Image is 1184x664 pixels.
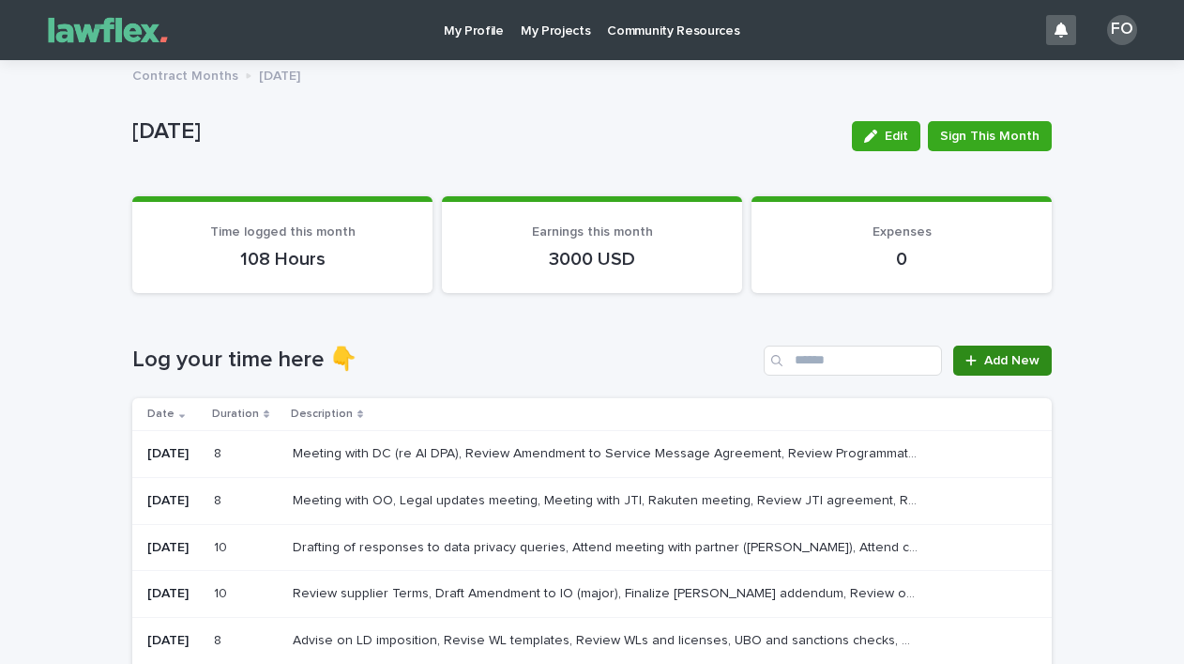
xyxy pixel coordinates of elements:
[147,493,199,509] p: [DATE]
[210,225,356,239] span: Time logged this month
[764,346,942,376] input: Search
[214,536,231,556] p: 10
[214,582,231,602] p: 10
[147,404,175,425] p: Date
[147,540,199,556] p: [DATE]
[873,225,932,239] span: Expenses
[259,64,300,85] p: [DATE]
[132,64,238,85] p: Contract Months
[293,489,922,509] p: Meeting with OO, Legal updates meeting, Meeting with JTI, Rakuten meeting, Review JTI agreement, ...
[774,248,1029,270] p: 0
[147,446,199,462] p: [DATE]
[940,127,1040,146] span: Sign This Month
[147,633,199,649] p: [DATE]
[293,582,922,602] p: Review supplier Terms, Draft Amendment to IO (major), Finalize DORA addendum, Review of BM Agreem...
[132,524,1052,571] tr: [DATE]1010 Drafting of responses to data privacy queries, Attend meeting with partner ([PERSON_NA...
[132,347,756,374] h1: Log your time here 👇
[132,477,1052,524] tr: [DATE]88 Meeting with OO, Legal updates meeting, Meeting with JTI, Rakuten meeting, Review JTI ag...
[293,536,922,556] p: Drafting of responses to data privacy queries, Attend meeting with partner (Kaizen), Attend compa...
[532,225,653,239] span: Earnings this month
[928,121,1052,151] button: Sign This Month
[214,442,225,462] p: 8
[291,404,353,425] p: Description
[464,248,720,270] p: 3000 USD
[1107,15,1137,45] div: FO
[293,442,922,462] p: Meeting with DC (re AI DPA), Review Amendment to Service Message Agreement, Review Programmatic D...
[953,346,1052,376] a: Add New
[132,571,1052,618] tr: [DATE]1010 Review supplier Terms, Draft Amendment to IO (major), Finalize [PERSON_NAME] addendum,...
[214,629,225,649] p: 8
[984,354,1040,367] span: Add New
[147,586,199,602] p: [DATE]
[293,629,922,649] p: Advise on LD imposition, Revise WL templates, Review WLs and licenses, UBO and sanctions checks, ...
[132,430,1052,477] tr: [DATE]88 Meeting with DC (re AI DPA), Review Amendment to Service Message Agreement, Review Progr...
[155,248,410,270] p: 108 Hours
[132,118,837,146] p: [DATE]
[212,404,259,425] p: Duration
[38,11,178,49] img: Gnvw4qrBSHOAfo8VMhG6
[852,121,920,151] button: Edit
[885,130,908,143] span: Edit
[214,489,225,509] p: 8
